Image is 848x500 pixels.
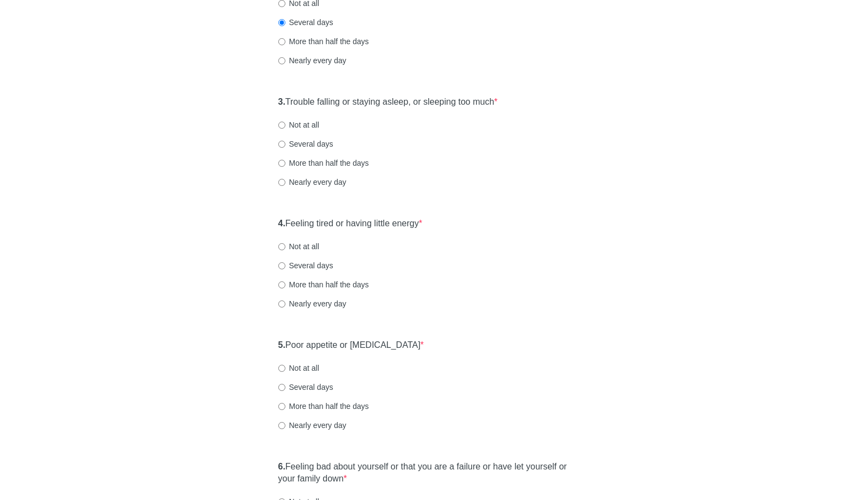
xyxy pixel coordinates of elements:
label: Trouble falling or staying asleep, or sleeping too much [278,96,498,109]
input: Not at all [278,365,285,372]
label: More than half the days [278,36,369,47]
label: Poor appetite or [MEDICAL_DATA] [278,339,424,352]
input: Several days [278,19,285,26]
label: Nearly every day [278,420,347,431]
label: More than half the days [278,158,369,168]
label: Several days [278,382,333,393]
input: Several days [278,262,285,269]
label: More than half the days [278,401,369,412]
label: Not at all [278,363,319,374]
input: Nearly every day [278,300,285,308]
label: Several days [278,260,333,271]
input: Not at all [278,243,285,250]
strong: 3. [278,97,285,106]
label: More than half the days [278,279,369,290]
input: Nearly every day [278,57,285,64]
input: Several days [278,384,285,391]
label: Several days [278,17,333,28]
input: More than half the days [278,403,285,410]
input: Several days [278,141,285,148]
input: Nearly every day [278,422,285,429]
label: Nearly every day [278,177,347,188]
label: Several days [278,138,333,149]
input: More than half the days [278,160,285,167]
input: Nearly every day [278,179,285,186]
label: Feeling tired or having little energy [278,218,422,230]
input: More than half the days [278,281,285,288]
strong: 5. [278,340,285,350]
strong: 6. [278,462,285,471]
input: More than half the days [278,38,285,45]
label: Nearly every day [278,55,347,66]
label: Nearly every day [278,298,347,309]
input: Not at all [278,122,285,129]
label: Not at all [278,241,319,252]
strong: 4. [278,219,285,228]
label: Feeling bad about yourself or that you are a failure or have let yourself or your family down [278,461,570,486]
label: Not at all [278,119,319,130]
